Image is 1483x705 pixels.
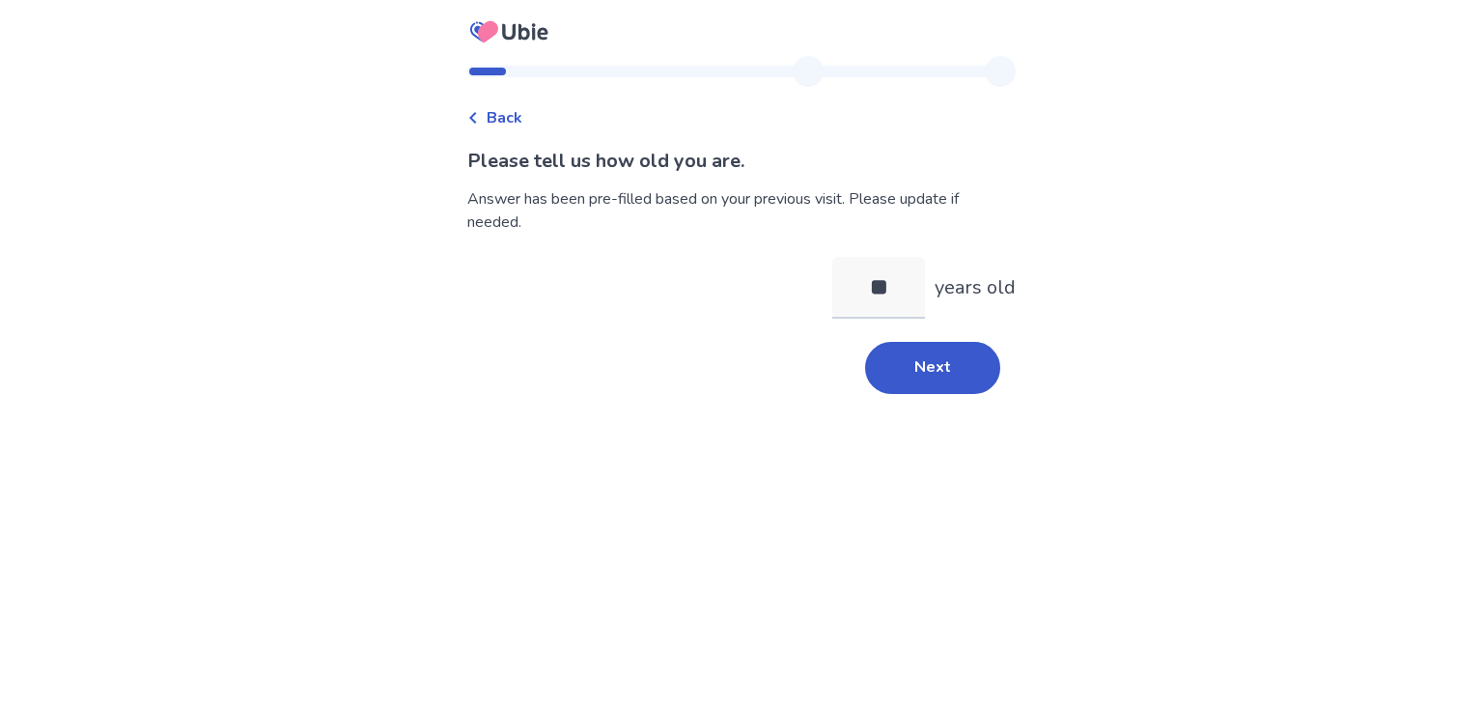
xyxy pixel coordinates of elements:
span: Back [487,106,522,129]
p: years old [935,273,1016,302]
button: Next [865,342,1000,394]
p: Please tell us how old you are. [467,147,1016,176]
input: years old [832,257,925,319]
div: Answer has been pre-filled based on your previous visit. Please update if needed. [467,187,1016,234]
